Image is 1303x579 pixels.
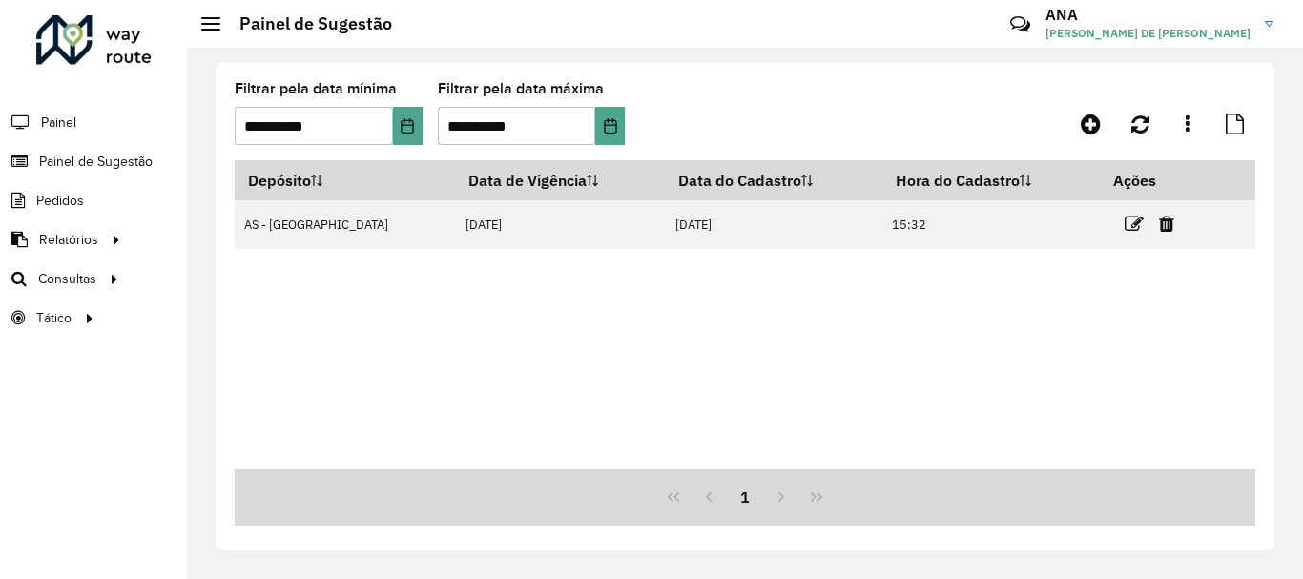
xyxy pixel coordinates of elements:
[220,13,392,34] h2: Painel de Sugestão
[393,107,423,145] button: Choose Date
[666,200,882,249] td: [DATE]
[39,152,153,172] span: Painel de Sugestão
[235,200,455,249] td: AS - [GEOGRAPHIC_DATA]
[41,113,76,133] span: Painel
[38,269,96,289] span: Consultas
[882,200,1101,249] td: 15:32
[1159,211,1174,237] a: Excluir
[36,308,72,328] span: Tático
[666,160,882,200] th: Data do Cadastro
[36,191,84,211] span: Pedidos
[235,160,455,200] th: Depósito
[882,160,1101,200] th: Hora do Cadastro
[727,479,763,515] button: 1
[595,107,625,145] button: Choose Date
[1125,211,1144,237] a: Editar
[438,77,604,100] label: Filtrar pela data máxima
[1045,6,1251,24] h3: ANA
[1000,4,1041,45] a: Contato Rápido
[1100,160,1214,200] th: Ações
[39,230,98,250] span: Relatórios
[455,200,665,249] td: [DATE]
[455,160,665,200] th: Data de Vigência
[1045,25,1251,42] span: [PERSON_NAME] DE [PERSON_NAME]
[235,77,397,100] label: Filtrar pela data mínima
